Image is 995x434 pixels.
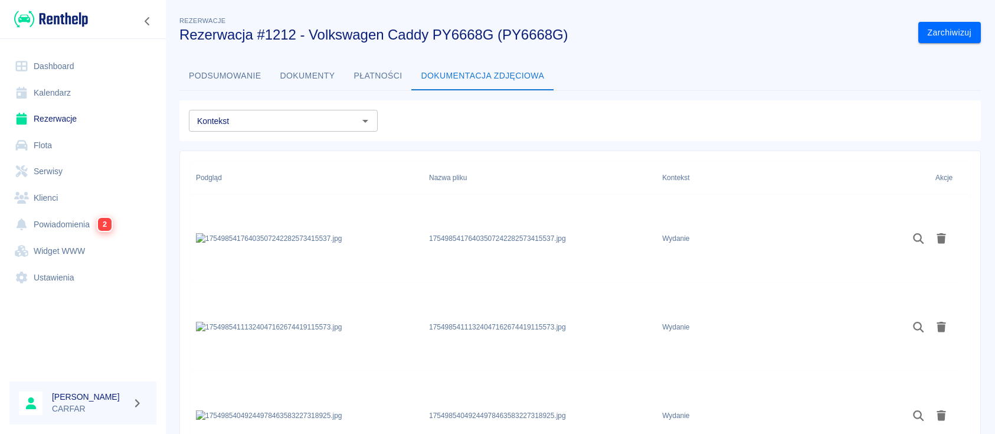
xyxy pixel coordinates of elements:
[9,158,156,185] a: Serwisy
[9,106,156,132] a: Rezerwacje
[179,62,271,90] button: Podsumowanie
[9,9,88,29] a: Renthelp logo
[889,161,958,194] div: Akcje
[139,14,156,29] button: Zwiń nawigację
[179,27,909,43] h3: Rezerwacja #1212 - Volkswagen Caddy PY6668G (PY6668G)
[52,391,127,403] h6: [PERSON_NAME]
[9,211,156,238] a: Powiadomienia2
[196,233,342,244] img: 17549854176403507242282573415537.jpg
[662,410,689,421] p: Wydanie
[662,233,689,244] p: Wydanie
[423,161,656,194] div: Nazwa pliku
[907,406,930,426] button: Podgląd
[935,161,953,194] div: Akcje
[429,410,565,421] p: 17549854049244978463583227318925.jpg
[918,22,981,44] button: Zarchiwizuj
[98,218,112,231] span: 2
[907,229,930,249] button: Podgląd
[656,161,889,194] div: Kontekst
[429,161,467,194] div: Nazwa pliku
[9,185,156,211] a: Klienci
[357,113,374,129] button: Otwórz
[907,317,930,337] button: Podgląd
[930,406,953,426] button: Usuń
[662,322,689,332] p: Wydanie
[14,9,88,29] img: Renthelp logo
[930,317,953,337] button: Usuń
[9,132,156,159] a: Flota
[429,322,565,332] p: 17549854111324047162674419115573.jpg
[196,161,222,194] div: Podgląd
[930,229,953,249] button: Usuń
[271,62,345,90] button: Dokumenty
[52,403,127,415] p: CARFAR
[9,53,156,80] a: Dashboard
[412,62,554,90] button: Dokumentacja zdjęciowa
[9,238,156,265] a: Widget WWW
[179,17,225,24] span: Rezerwacje
[196,322,342,332] img: 17549854111324047162674419115573.jpg
[9,265,156,291] a: Ustawienia
[429,233,565,244] p: 17549854176403507242282573415537.jpg
[9,80,156,106] a: Kalendarz
[196,410,342,421] img: 17549854049244978463583227318925.jpg
[662,161,689,194] div: Kontekst
[190,161,423,194] div: Podgląd
[345,62,412,90] button: Płatności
